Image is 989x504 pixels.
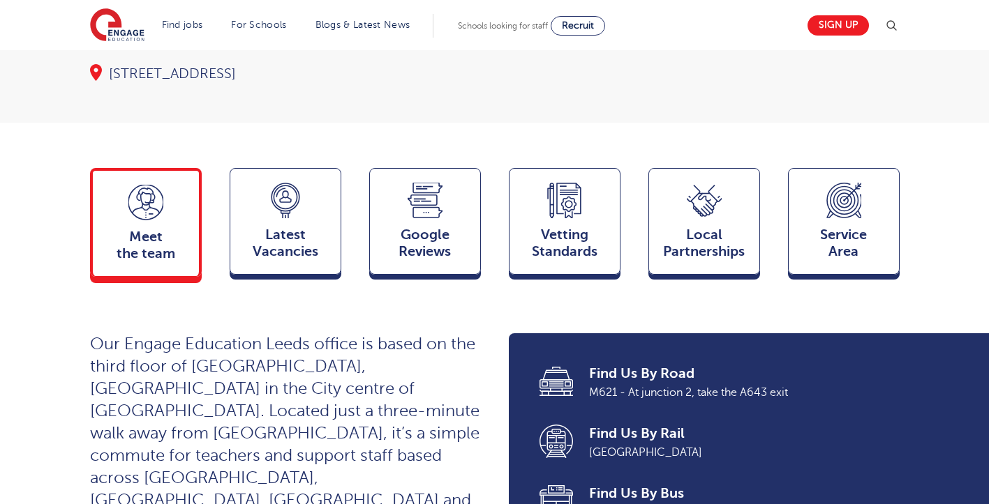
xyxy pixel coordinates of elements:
[231,20,286,30] a: For Schools
[100,229,192,262] span: Meet the team
[808,15,869,36] a: Sign up
[589,484,880,503] span: Find Us By Bus
[562,20,594,31] span: Recruit
[237,227,334,260] span: Latest Vacancies
[589,383,880,402] span: M621 - At junction 2, take the A643 exit
[458,21,548,31] span: Schools looking for staff
[788,168,900,281] a: ServiceArea
[589,443,880,461] span: [GEOGRAPHIC_DATA]
[369,168,481,281] a: GoogleReviews
[90,64,481,84] div: [STREET_ADDRESS]
[796,227,892,260] span: Service Area
[230,168,341,281] a: LatestVacancies
[589,424,880,443] span: Find Us By Rail
[509,168,620,281] a: VettingStandards
[90,8,144,43] img: Engage Education
[516,227,613,260] span: Vetting Standards
[656,227,752,260] span: Local Partnerships
[162,20,203,30] a: Find jobs
[648,168,760,281] a: Local Partnerships
[377,227,473,260] span: Google Reviews
[90,168,202,283] a: Meetthe team
[589,364,880,383] span: Find Us By Road
[315,20,410,30] a: Blogs & Latest News
[551,16,605,36] a: Recruit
